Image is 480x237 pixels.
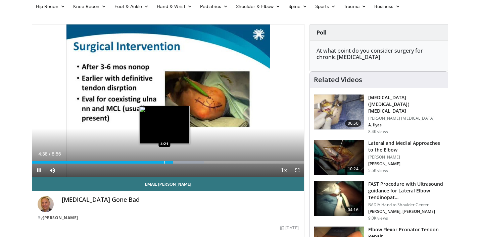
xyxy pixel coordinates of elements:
img: 9424d663-6ae8-4169-baaa-1336231d538d.150x105_q85_crop-smart_upscale.jpg [314,140,364,175]
p: 5.5K views [368,168,388,173]
p: 9.0K views [368,216,388,221]
span: 8:56 [52,151,61,157]
h6: At what point do you consider surgery for chronic [MEDICAL_DATA] [317,48,441,60]
a: 04:16 FAST Procedure with Ultrasound guidance for Lateral Elbow Tendinopat… BADIA Hand to Shoulde... [314,181,444,221]
div: By [38,215,299,221]
p: [PERSON_NAME] [368,155,444,160]
span: 06:50 [345,120,361,127]
p: A. Ilyas [368,122,444,128]
button: Playback Rate [277,164,291,177]
span: 4:38 [38,151,47,157]
p: 8.4K views [368,129,388,134]
a: 06:50 [MEDICAL_DATA] ([MEDICAL_DATA]) [MEDICAL_DATA] [PERSON_NAME] [MEDICAL_DATA] A. Ilyas 8.4K v... [314,94,444,134]
h4: Related Videos [314,76,362,84]
img: E-HI8y-Omg85H4KX4xMDoxOjBzMTt2bJ_4.150x105_q85_crop-smart_upscale.jpg [314,181,364,216]
img: image.jpeg [139,106,190,144]
span: 04:16 [345,206,361,213]
img: 1258483a-2caa-4568-b9ce-19b9faa18c39.150x105_q85_crop-smart_upscale.jpg [314,95,364,129]
a: Email [PERSON_NAME] [32,177,304,191]
img: Avatar [38,196,54,212]
button: Pause [32,164,46,177]
p: BADIA Hand to Shoulder Center [368,202,444,208]
button: Mute [46,164,59,177]
div: [DATE] [280,225,298,231]
p: [PERSON_NAME], [PERSON_NAME] [368,209,444,214]
h3: Lateral and Medial Approaches to the Elbow [368,140,444,153]
h3: FAST Procedure with Ultrasound guidance for Lateral Elbow Tendinopat… [368,181,444,201]
span: / [49,151,50,157]
div: Progress Bar [32,161,304,164]
a: [PERSON_NAME] [43,215,78,221]
button: Fullscreen [291,164,304,177]
a: 10:24 Lateral and Medial Approaches to the Elbow [PERSON_NAME] [PERSON_NAME] 5.5K views [314,140,444,175]
p: [PERSON_NAME] [368,161,444,167]
video-js: Video Player [32,24,304,177]
h3: [MEDICAL_DATA] ([MEDICAL_DATA]) [MEDICAL_DATA] [368,94,444,114]
h4: [MEDICAL_DATA] Gone Bad [62,196,299,203]
p: [PERSON_NAME] [MEDICAL_DATA] [368,116,444,121]
strong: Poll [317,29,327,36]
span: 10:24 [345,166,361,172]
